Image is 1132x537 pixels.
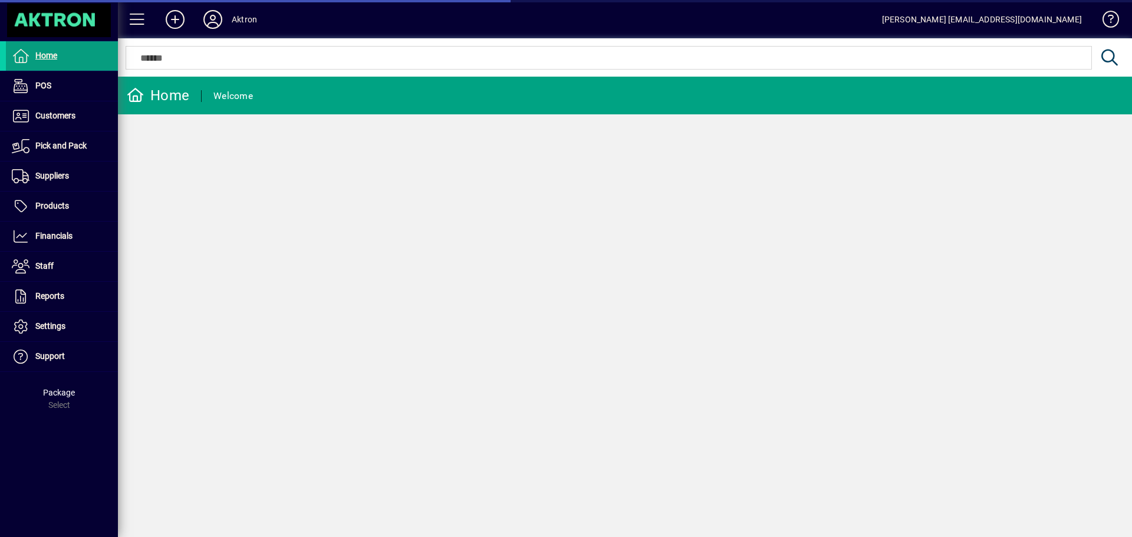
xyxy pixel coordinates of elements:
button: Add [156,9,194,30]
a: Suppliers [6,162,118,191]
a: Financials [6,222,118,251]
span: Products [35,201,69,210]
span: Suppliers [35,171,69,180]
span: Home [35,51,57,60]
a: Customers [6,101,118,131]
span: Customers [35,111,75,120]
span: Package [43,388,75,397]
div: Aktron [232,10,257,29]
button: Profile [194,9,232,30]
a: Knowledge Base [1094,2,1117,41]
span: POS [35,81,51,90]
span: Pick and Pack [35,141,87,150]
a: Products [6,192,118,221]
a: Settings [6,312,118,341]
span: Support [35,351,65,361]
span: Staff [35,261,54,271]
span: Settings [35,321,65,331]
span: Financials [35,231,73,241]
a: Reports [6,282,118,311]
a: POS [6,71,118,101]
div: Welcome [213,87,253,106]
a: Staff [6,252,118,281]
span: Reports [35,291,64,301]
div: [PERSON_NAME] [EMAIL_ADDRESS][DOMAIN_NAME] [882,10,1082,29]
div: Home [127,86,189,105]
a: Support [6,342,118,371]
a: Pick and Pack [6,131,118,161]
